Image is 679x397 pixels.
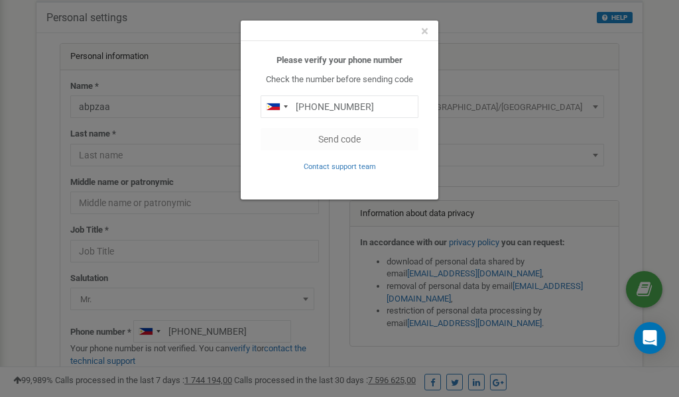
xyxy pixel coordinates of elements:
[277,55,402,65] b: Please verify your phone number
[304,162,376,171] small: Contact support team
[261,74,418,86] p: Check the number before sending code
[261,96,292,117] div: Telephone country code
[261,95,418,118] input: 0905 123 4567
[421,25,428,38] button: Close
[421,23,428,39] span: ×
[634,322,666,354] div: Open Intercom Messenger
[304,161,376,171] a: Contact support team
[261,128,418,150] button: Send code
